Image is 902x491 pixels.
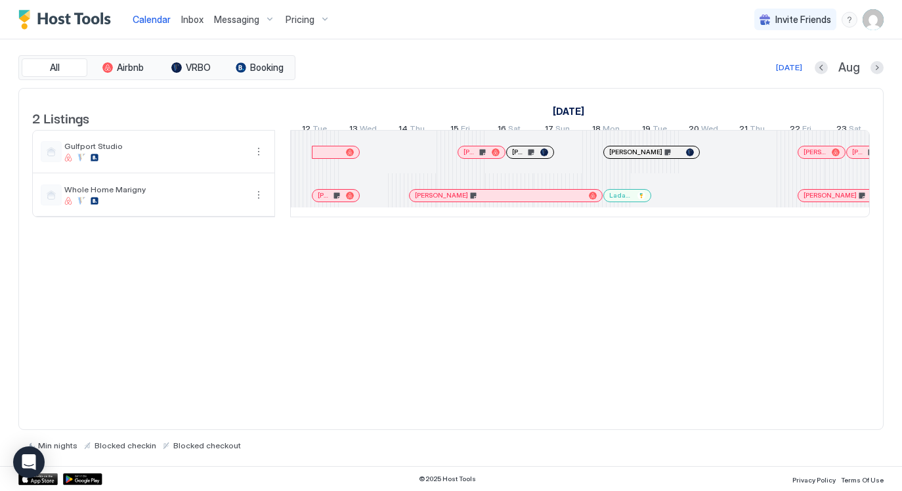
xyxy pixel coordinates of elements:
span: Inbox [181,14,204,25]
a: Terms Of Use [841,472,884,486]
button: Next month [870,61,884,74]
span: 18 [592,123,601,137]
a: Privacy Policy [792,472,836,486]
span: 19 [642,123,651,137]
span: [PERSON_NAME] [318,191,332,200]
span: 2 Listings [32,108,89,127]
span: [PERSON_NAME] [804,148,827,156]
span: VRBO [186,62,211,74]
span: Sun [555,123,570,137]
span: 15 [450,123,459,137]
a: August 14, 2025 [395,121,428,140]
a: Inbox [181,12,204,26]
span: Fri [461,123,470,137]
button: More options [251,144,267,160]
span: [PERSON_NAME] [609,148,662,156]
button: All [22,58,87,77]
span: 21 [739,123,748,137]
a: August 12, 2025 [299,121,330,140]
button: VRBO [158,58,224,77]
span: Airbnb [117,62,144,74]
a: August 21, 2025 [736,121,768,140]
span: Min nights [38,440,77,450]
button: Airbnb [90,58,156,77]
span: [PERSON_NAME] [512,148,526,156]
span: Terms Of Use [841,476,884,484]
span: 14 [398,123,408,137]
span: Aug [838,60,860,75]
span: Thu [750,123,765,137]
span: © 2025 Host Tools [419,475,476,483]
a: Host Tools Logo [18,10,117,30]
span: 22 [790,123,800,137]
span: Thu [410,123,425,137]
button: Booking [226,58,292,77]
span: Fri [802,123,811,137]
a: August 23, 2025 [833,121,865,140]
span: [PERSON_NAME] [463,148,477,156]
span: 12 [302,123,311,137]
span: Ladacia [609,191,632,200]
span: Pricing [286,14,314,26]
span: Sat [508,123,521,137]
span: 23 [836,123,847,137]
span: Mon [603,123,620,137]
a: Google Play Store [63,473,102,485]
span: Privacy Policy [792,476,836,484]
div: menu [842,12,857,28]
a: August 15, 2025 [447,121,473,140]
a: August 20, 2025 [685,121,721,140]
div: tab-group [18,55,295,80]
div: Open Intercom Messenger [13,446,45,478]
a: August 12, 2025 [549,102,588,121]
span: Tue [653,123,667,137]
div: User profile [863,9,884,30]
span: Invite Friends [775,14,831,26]
span: 17 [545,123,553,137]
span: 13 [349,123,358,137]
div: menu [251,187,267,203]
span: [PERSON_NAME] [415,191,468,200]
span: 16 [498,123,506,137]
span: Whole Home Marigny [64,184,246,194]
span: Blocked checkin [95,440,156,450]
a: Calendar [133,12,171,26]
span: Messaging [214,14,259,26]
span: Booking [250,62,284,74]
a: August 18, 2025 [589,121,623,140]
a: August 13, 2025 [346,121,380,140]
span: Sat [849,123,861,137]
a: August 16, 2025 [494,121,524,140]
span: Blocked checkout [173,440,241,450]
a: App Store [18,473,58,485]
a: August 17, 2025 [542,121,573,140]
span: Tue [312,123,327,137]
a: August 19, 2025 [639,121,670,140]
span: Gulfport Studio [64,141,246,151]
button: More options [251,187,267,203]
span: Wed [701,123,718,137]
span: [PERSON_NAME] [804,191,857,200]
div: [DATE] [776,62,802,74]
button: Previous month [815,61,828,74]
span: [PERSON_NAME] [852,148,866,156]
a: August 22, 2025 [786,121,815,140]
span: Wed [360,123,377,137]
span: 20 [689,123,699,137]
button: [DATE] [774,60,804,75]
span: All [50,62,60,74]
div: menu [251,144,267,160]
span: Calendar [133,14,171,25]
